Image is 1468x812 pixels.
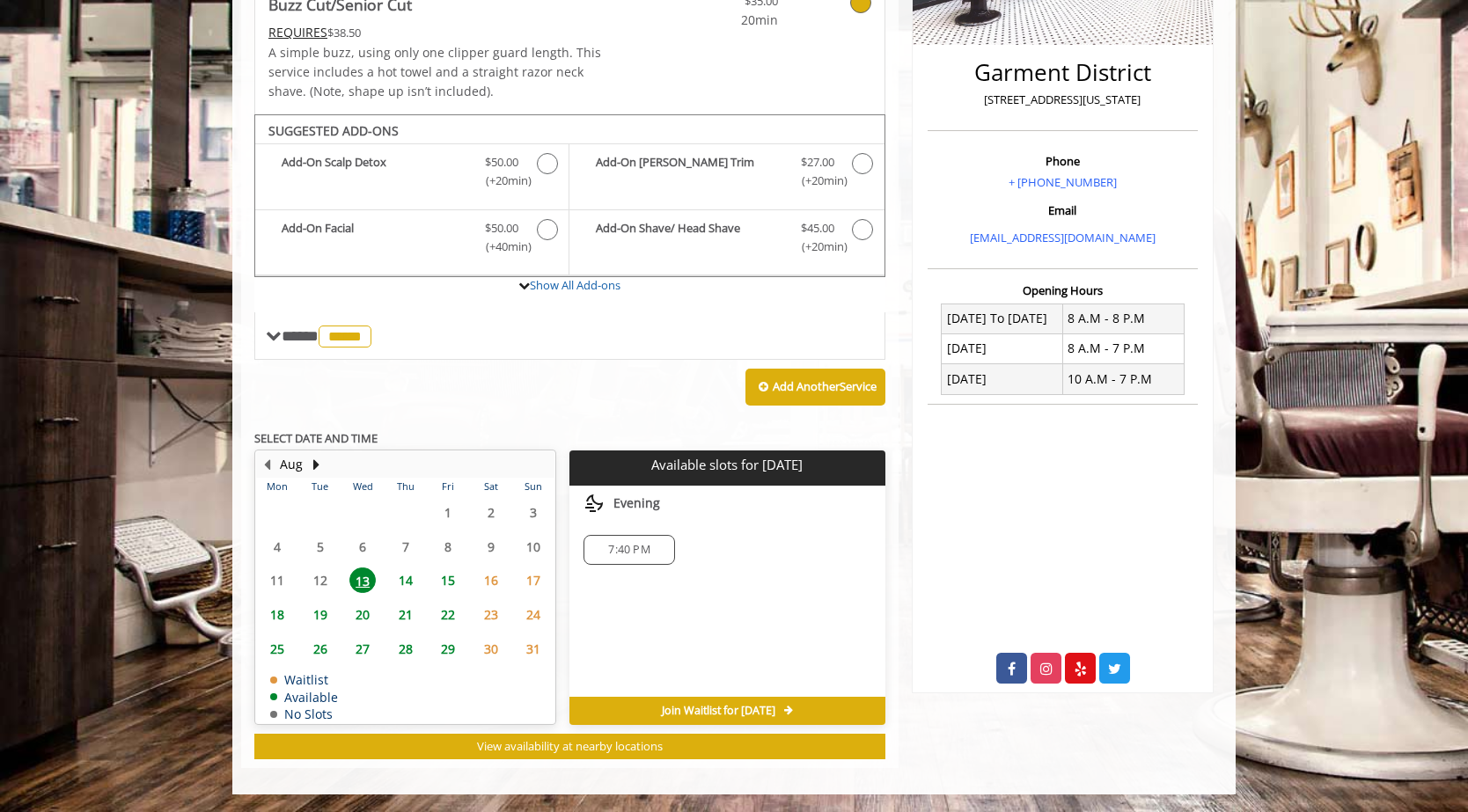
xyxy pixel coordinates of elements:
td: 8 A.M - 8 P.M [1062,304,1184,333]
td: Select day26 [298,632,341,666]
a: + [PHONE_NUMBER] [1009,174,1117,190]
label: Add-On Facial [264,219,560,260]
button: Aug [280,455,303,474]
td: [DATE] [942,364,1063,394]
td: Select day29 [427,632,469,666]
p: [STREET_ADDRESS][US_STATE] [932,91,1193,109]
b: Add-On Facial [282,219,467,256]
td: [DATE] [942,333,1063,363]
span: 16 [478,567,504,593]
th: Wed [341,478,384,495]
td: Select day23 [469,597,511,632]
div: $38.50 [268,23,622,42]
td: Select day13 [341,564,384,598]
td: Waitlist [270,673,338,686]
td: No Slots [270,707,338,721]
td: Select day22 [427,597,469,632]
td: Select day25 [256,632,298,666]
span: View availability at nearby locations [477,738,663,754]
span: 14 [393,567,419,593]
span: $50.00 [485,153,518,172]
span: 18 [264,602,290,627]
span: 17 [520,567,547,593]
span: 19 [307,602,334,627]
span: (+20min ) [791,238,843,256]
td: Select day31 [512,632,555,666]
td: Select day21 [384,597,426,632]
h2: Garment District [932,60,1193,85]
td: Select day18 [256,597,298,632]
div: Buzz Cut/Senior Cut Add-onS [254,114,885,278]
b: Add-On Scalp Detox [282,153,467,190]
span: Join Waitlist for [DATE] [662,704,775,718]
b: Add-On Shave/ Head Shave [596,219,782,256]
span: 25 [264,636,290,662]
span: 27 [349,636,376,662]
span: $45.00 [801,219,834,238]
td: Available [270,691,338,704]
span: (+20min ) [476,172,528,190]
th: Tue [298,478,341,495]
label: Add-On Beard Trim [578,153,875,194]
h3: Phone [932,155,1193,167]
span: 28 [393,636,419,662]
span: 31 [520,636,547,662]
button: Next Month [309,455,323,474]
span: 24 [520,602,547,627]
td: Select day20 [341,597,384,632]
span: 23 [478,602,504,627]
b: Add-On [PERSON_NAME] Trim [596,153,782,190]
span: 29 [435,636,461,662]
span: 22 [435,602,461,627]
button: Previous Month [260,455,274,474]
td: Select day27 [341,632,384,666]
td: Select day19 [298,597,341,632]
button: View availability at nearby locations [254,734,885,759]
b: SUGGESTED ADD-ONS [268,122,399,139]
img: evening slots [584,493,605,514]
th: Sat [469,478,511,495]
td: 10 A.M - 7 P.M [1062,364,1184,394]
b: SELECT DATE AND TIME [254,430,378,446]
span: (+20min ) [791,172,843,190]
h3: Email [932,204,1193,216]
div: 7:40 PM [584,535,674,565]
th: Sun [512,478,555,495]
span: Evening [613,496,660,510]
span: $50.00 [485,219,518,238]
span: (+40min ) [476,238,528,256]
th: Fri [427,478,469,495]
b: Add Another Service [773,378,877,394]
span: 7:40 PM [608,543,650,557]
th: Thu [384,478,426,495]
span: 20min [674,11,778,30]
td: Select day28 [384,632,426,666]
span: 20 [349,602,376,627]
p: A simple buzz, using only one clipper guard length. This service includes a hot towel and a strai... [268,43,622,102]
span: 15 [435,567,461,593]
label: Add-On Shave/ Head Shave [578,219,875,260]
label: Add-On Scalp Detox [264,153,560,194]
td: Select day15 [427,564,469,598]
a: Show All Add-ons [530,277,620,293]
a: [EMAIL_ADDRESS][DOMAIN_NAME] [970,230,1156,245]
button: Add AnotherService [745,369,885,406]
span: $27.00 [801,153,834,172]
h3: Opening Hours [928,284,1198,296]
p: Available slots for [DATE] [576,457,877,472]
td: Select day14 [384,564,426,598]
span: 30 [478,636,504,662]
span: 26 [307,636,334,662]
span: This service needs some Advance to be paid before we block your appointment [268,24,327,40]
td: Select day17 [512,564,555,598]
td: Select day16 [469,564,511,598]
td: [DATE] To [DATE] [942,304,1063,333]
span: 21 [393,602,419,627]
td: Select day30 [469,632,511,666]
span: 13 [349,567,376,593]
td: Select day24 [512,597,555,632]
td: 8 A.M - 7 P.M [1062,333,1184,363]
th: Mon [256,478,298,495]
